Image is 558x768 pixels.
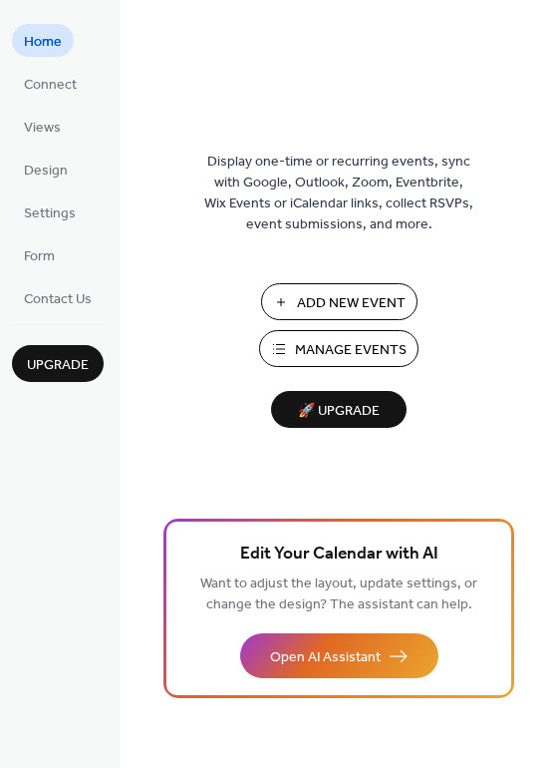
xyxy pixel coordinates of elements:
[12,281,104,314] a: Contact Us
[24,32,62,53] span: Home
[271,391,407,428] button: 🚀 Upgrade
[24,289,92,310] span: Contact Us
[12,195,88,228] a: Settings
[24,246,55,267] span: Form
[12,110,73,143] a: Views
[240,633,438,678] button: Open AI Assistant
[270,647,381,668] span: Open AI Assistant
[24,203,76,224] span: Settings
[297,293,406,314] span: Add New Event
[283,398,395,425] span: 🚀 Upgrade
[240,541,438,569] span: Edit Your Calendar with AI
[12,24,74,57] a: Home
[12,238,67,271] a: Form
[27,355,89,376] span: Upgrade
[204,152,473,235] span: Display one-time or recurring events, sync with Google, Outlook, Zoom, Eventbrite, Wix Events or ...
[24,161,68,182] span: Design
[295,340,407,361] span: Manage Events
[261,283,418,320] button: Add New Event
[12,67,89,100] a: Connect
[12,345,104,382] button: Upgrade
[12,153,80,186] a: Design
[259,330,418,367] button: Manage Events
[24,75,77,96] span: Connect
[24,118,61,139] span: Views
[200,571,477,618] span: Want to adjust the layout, update settings, or change the design? The assistant can help.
